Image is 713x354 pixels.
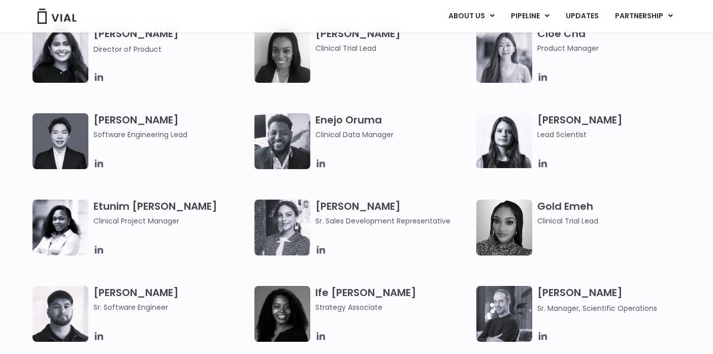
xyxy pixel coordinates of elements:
h3: [PERSON_NAME] [93,286,249,313]
span: Clinical Trial Lead [537,215,693,227]
img: Vial Logo [37,9,77,24]
span: Lead Scientist [537,129,693,140]
img: Headshot of smiling man named Enejo [254,113,310,169]
h3: Ife [PERSON_NAME] [315,286,471,313]
span: Product Manager [537,43,693,54]
a: PARTNERSHIPMenu Toggle [607,8,681,25]
a: PIPELINEMenu Toggle [503,8,557,25]
span: Software Engineering Lead [93,129,249,140]
span: Strategy Associate [315,302,471,313]
h3: Cloe Cha [537,27,693,54]
img: A woman wearing a leopard print shirt in a black and white photo. [476,200,532,255]
span: Director of Product [93,44,161,54]
span: Clinical Project Manager [93,215,249,227]
h3: [PERSON_NAME] [315,200,471,227]
h3: [PERSON_NAME] [93,27,249,55]
img: Headshot of smiling of man named Gurman [33,286,88,342]
span: Clinical Data Manager [315,129,471,140]
img: Smiling woman named Dhruba [33,27,88,83]
h3: Enejo Oruma [315,113,471,140]
span: Sr. Manager, Scientific Operations [537,303,657,313]
img: Image of smiling woman named Etunim [33,200,88,255]
a: ABOUT USMenu Toggle [440,8,502,25]
img: Ife Desamours [254,286,310,342]
img: Headshot of smiling man named Jared [476,286,532,342]
a: UPDATES [558,8,606,25]
h3: [PERSON_NAME] [537,286,693,314]
h3: [PERSON_NAME] [93,113,249,140]
h3: Etunim [PERSON_NAME] [93,200,249,227]
span: Sr. Sales Development Representative [315,215,471,227]
img: Smiling woman named Gabriella [254,200,310,255]
img: Cloe [476,27,532,83]
h3: [PERSON_NAME] [315,27,471,54]
h3: Gold Emeh [537,200,693,227]
img: A black and white photo of a woman smiling. [254,27,310,83]
img: Headshot of smiling woman named Elia [476,113,532,168]
span: Sr. Software Engineer [93,302,249,313]
h3: [PERSON_NAME] [537,113,693,140]
span: Clinical Trial Lead [315,43,471,54]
